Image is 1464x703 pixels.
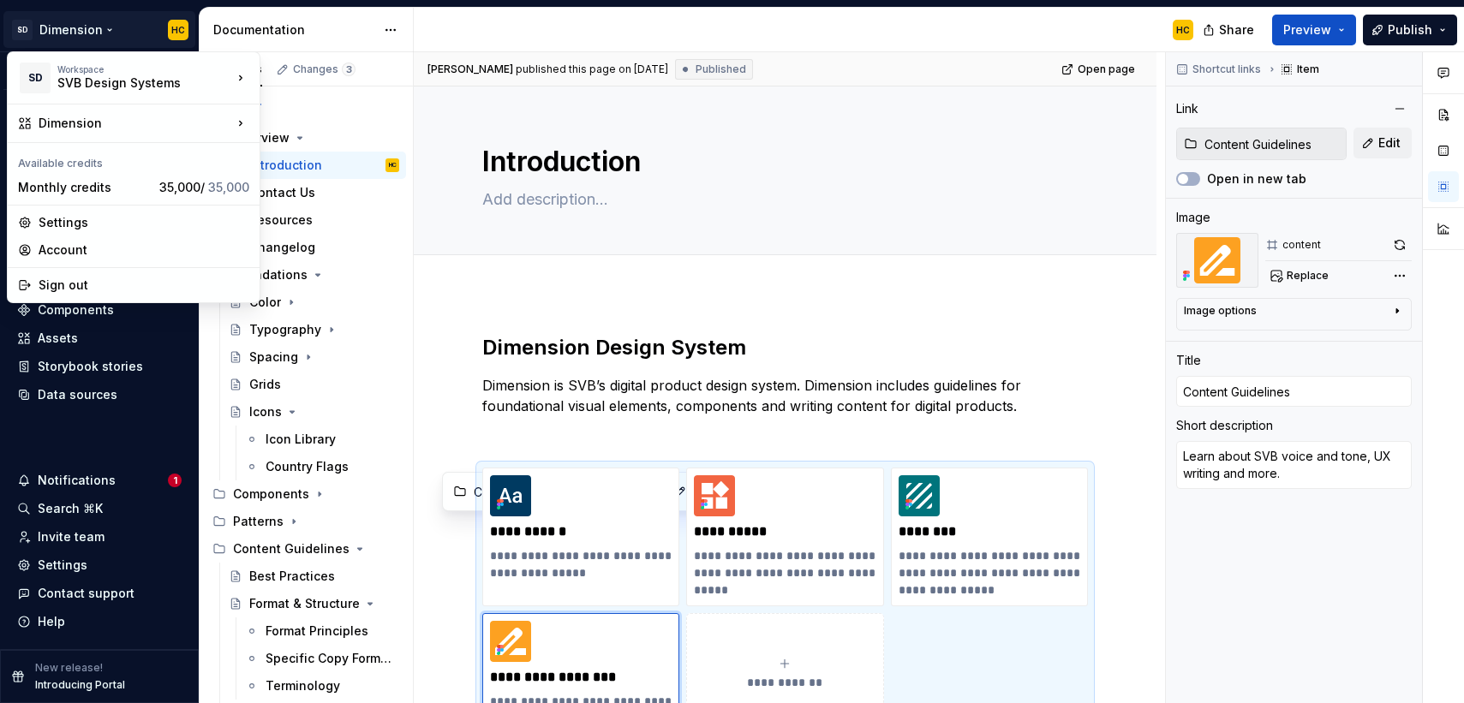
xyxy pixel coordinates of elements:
[20,63,51,93] div: SD
[39,277,249,294] div: Sign out
[39,241,249,259] div: Account
[57,64,232,74] div: Workspace
[11,146,256,174] div: Available credits
[39,115,232,132] div: Dimension
[18,179,152,196] div: Monthly credits
[39,214,249,231] div: Settings
[159,180,249,194] span: 35,000 /
[57,74,203,92] div: SVB Design Systems
[208,180,249,194] span: 35,000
